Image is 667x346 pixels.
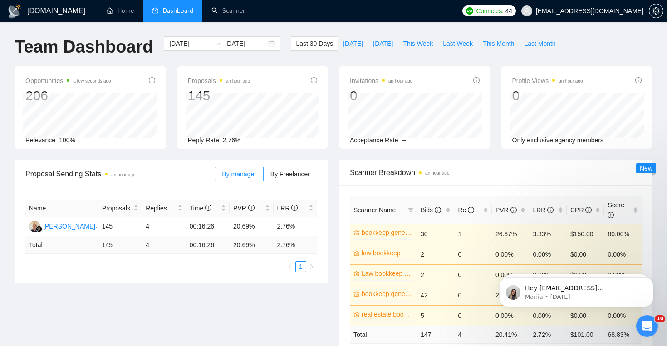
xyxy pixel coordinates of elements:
span: New [640,165,652,172]
td: 4 [454,326,492,343]
span: setting [649,7,663,15]
span: This Week [403,39,433,49]
a: bookkeep general US only [362,228,412,238]
h1: Team Dashboard [15,36,153,58]
span: info-circle [473,77,480,83]
span: info-circle [205,205,211,211]
td: 80.00% [604,224,642,244]
span: info-circle [585,207,592,213]
td: Total [25,236,98,254]
button: Last Month [519,36,560,51]
td: 26.67% [492,224,530,244]
input: Start date [169,39,211,49]
span: crown [353,311,360,317]
span: info-circle [468,207,474,213]
button: [DATE] [368,36,398,51]
td: 4 [142,236,186,254]
span: Proposals [188,75,250,86]
td: 0.00% [604,244,642,264]
span: info-circle [311,77,317,83]
span: crown [353,229,360,236]
span: Re [458,206,474,214]
span: Scanner Breakdown [350,167,642,178]
td: 2 [417,264,455,285]
div: 206 [25,87,111,104]
td: 145 [98,236,142,254]
a: searchScanner [211,7,245,15]
span: Replies [146,203,175,213]
li: 1 [295,261,306,272]
span: filter [406,203,415,217]
span: Last 30 Days [296,39,333,49]
span: This Month [483,39,514,49]
span: Last Month [524,39,555,49]
td: 00:16:26 [186,236,230,254]
button: left [284,261,295,272]
td: 00:16:26 [186,217,230,236]
input: End date [225,39,266,49]
td: $150.00 [567,224,604,244]
td: 147 [417,326,455,343]
td: $0.00 [567,244,604,264]
span: Acceptance Rate [350,136,398,144]
td: 2.76 % [274,236,318,254]
td: $ 101.00 [567,326,604,343]
img: gigradar-bm.png [36,226,42,232]
div: 0 [350,87,412,104]
button: [DATE] [338,36,368,51]
a: real estate bookkeep [362,309,412,319]
span: dashboard [152,7,158,14]
span: Score [608,201,624,219]
button: Last 30 Days [291,36,338,51]
span: filter [408,207,413,213]
span: LRR [277,205,298,212]
span: user [524,8,530,14]
a: 1 [296,262,306,272]
span: info-circle [248,205,255,211]
button: setting [649,4,663,18]
th: Proposals [98,200,142,217]
span: Profile Views [512,75,583,86]
th: Replies [142,200,186,217]
time: an hour ago [388,78,412,83]
span: Reply Rate [188,136,219,144]
a: Law bookkeep US only [362,268,412,278]
span: 2.76% [223,136,241,144]
td: 0 [454,264,492,285]
button: Last Week [438,36,478,51]
span: Relevance [25,136,55,144]
td: 20.69% [230,217,273,236]
span: [DATE] [373,39,393,49]
td: 0 [454,305,492,326]
td: 20.69 % [230,236,273,254]
time: an hour ago [559,78,583,83]
td: 20.41 % [492,326,530,343]
td: 1 [454,224,492,244]
span: Last Week [443,39,473,49]
span: CPR [570,206,592,214]
span: Scanner Name [353,206,396,214]
iframe: Intercom notifications message [486,258,667,322]
time: a few seconds ago [73,78,111,83]
span: info-circle [547,207,554,213]
li: Next Page [306,261,317,272]
span: info-circle [510,207,517,213]
th: Name [25,200,98,217]
iframe: Intercom live chat [636,315,658,337]
time: an hour ago [226,78,250,83]
span: Dashboard [163,7,193,15]
td: 0.00% [492,244,530,264]
div: 0 [512,87,583,104]
span: Proposals [102,203,132,213]
span: 100% [59,136,75,144]
span: info-circle [149,77,155,83]
button: This Week [398,36,438,51]
a: law bookkeep [362,248,412,258]
time: an hour ago [425,171,449,175]
span: right [309,264,314,269]
span: Only exclusive agency members [512,136,604,144]
td: 4 [142,217,186,236]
